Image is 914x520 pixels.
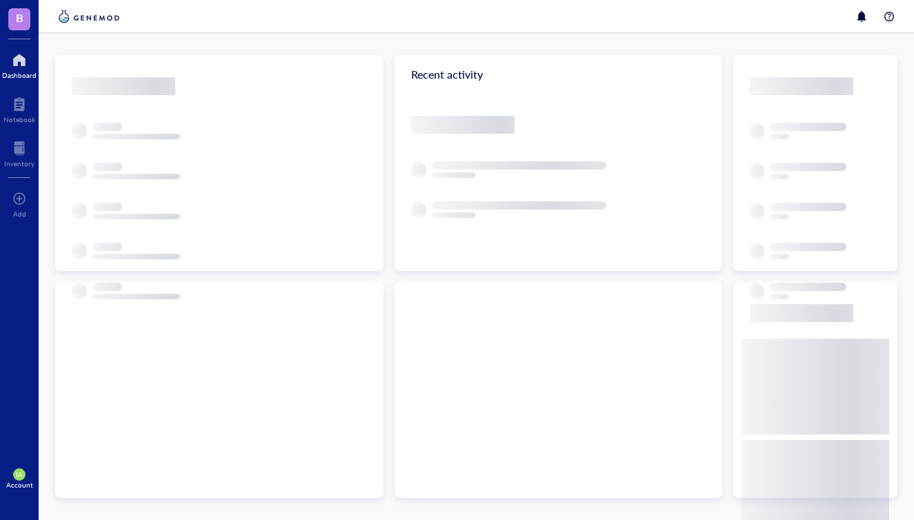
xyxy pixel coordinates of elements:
[395,55,723,94] div: Recent activity
[3,115,35,123] div: Notebook
[2,49,37,79] a: Dashboard
[4,137,34,168] a: Inventory
[4,159,34,168] div: Inventory
[6,481,33,489] div: Account
[16,470,23,479] span: IA
[13,210,26,218] div: Add
[55,8,123,25] img: genemod-logo
[16,9,23,26] span: B
[2,71,37,79] div: Dashboard
[3,93,35,123] a: Notebook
